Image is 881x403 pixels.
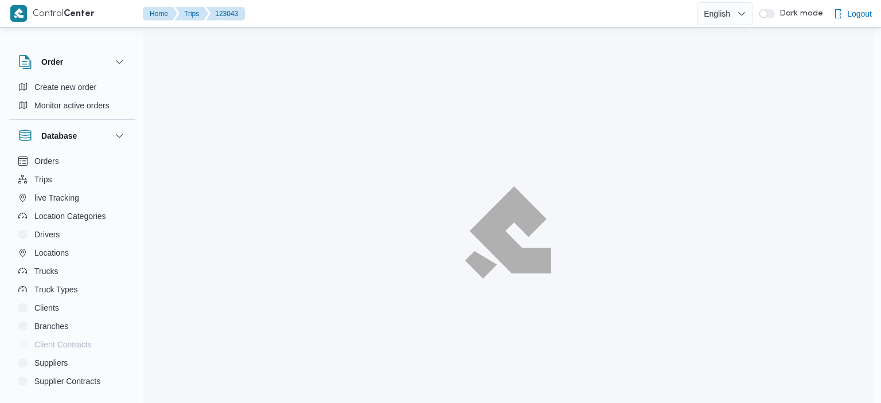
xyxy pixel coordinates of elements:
[829,2,876,25] button: Logout
[34,338,92,351] span: Client Contracts
[34,356,68,370] span: Suppliers
[206,7,245,21] button: 123043
[775,9,823,18] span: Dark mode
[143,7,177,21] button: Home
[34,191,79,205] span: live Tracking
[34,283,77,296] span: Truck Types
[34,228,60,241] span: Drivers
[34,154,59,168] span: Orders
[14,189,131,207] button: live Tracking
[34,301,59,315] span: Clients
[41,55,63,69] h3: Order
[14,280,131,299] button: Truck Types
[14,262,131,280] button: Trucks
[18,55,126,69] button: Order
[34,80,96,94] span: Create new order
[14,78,131,96] button: Create new order
[14,207,131,225] button: Location Categories
[9,78,135,119] div: Order
[175,7,208,21] button: Trips
[14,225,131,244] button: Drivers
[41,129,77,143] h3: Database
[847,7,872,21] span: Logout
[9,152,135,400] div: Database
[14,96,131,115] button: Monitor active orders
[34,209,106,223] span: Location Categories
[64,10,95,18] b: Center
[14,244,131,262] button: Locations
[34,319,68,333] span: Branches
[14,372,131,390] button: Supplier Contracts
[34,246,69,260] span: Locations
[14,354,131,372] button: Suppliers
[14,299,131,317] button: Clients
[14,170,131,189] button: Trips
[14,152,131,170] button: Orders
[34,99,110,112] span: Monitor active orders
[471,193,545,271] img: ILLA Logo
[18,129,126,143] button: Database
[34,264,58,278] span: Trucks
[14,317,131,335] button: Branches
[34,374,100,388] span: Supplier Contracts
[34,173,52,186] span: Trips
[14,335,131,354] button: Client Contracts
[10,5,27,22] img: X8yXhbKr1z7QwAAAABJRU5ErkJggg==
